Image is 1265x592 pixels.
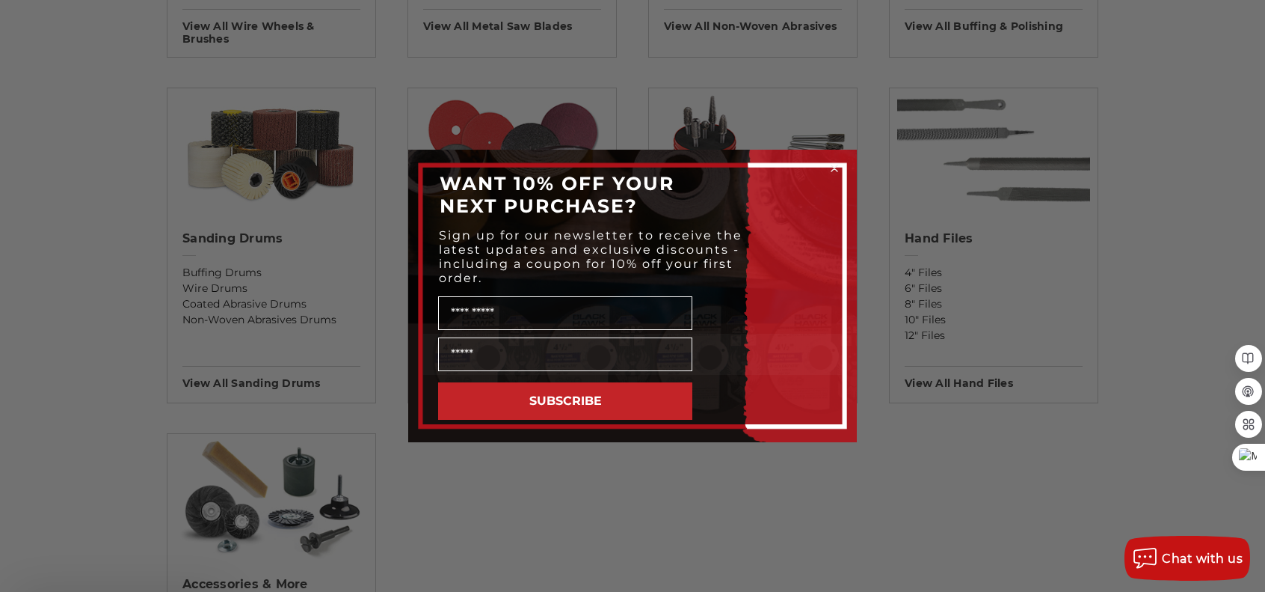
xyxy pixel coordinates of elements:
span: Chat with us [1162,552,1243,566]
button: SUBSCRIBE [438,382,692,420]
button: Chat with us [1124,536,1250,581]
span: Sign up for our newsletter to receive the latest updates and exclusive discounts - including a co... [439,228,742,285]
button: Close dialog [827,161,842,176]
span: WANT 10% OFF YOUR NEXT PURCHASE? [440,172,674,217]
input: Email [438,338,692,371]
